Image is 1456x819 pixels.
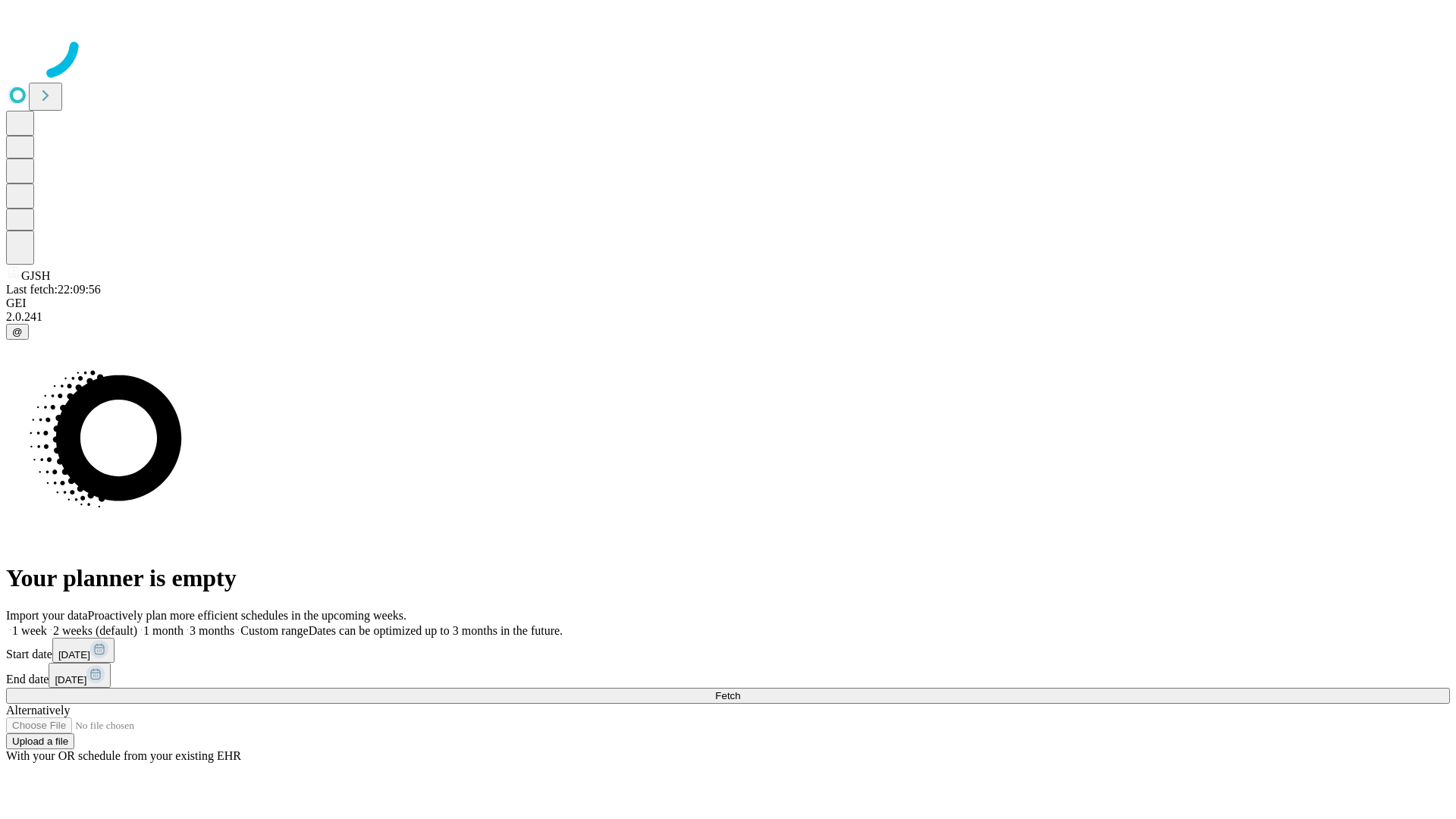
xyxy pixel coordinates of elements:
[240,624,308,637] span: Custom range
[52,638,115,663] button: [DATE]
[715,690,740,701] span: Fetch
[6,749,241,762] span: With your OR schedule from your existing EHR
[6,310,1450,324] div: 2.0.241
[6,297,1450,310] div: GEI
[6,283,101,296] span: Last fetch: 22:09:56
[6,324,29,340] button: @
[309,624,563,637] span: Dates can be optimized up to 3 months in the future.
[88,609,406,622] span: Proactively plan more efficient schedules in the upcoming weeks.
[12,326,23,337] span: @
[58,649,90,661] span: [DATE]
[6,733,74,749] button: Upload a file
[12,624,47,637] span: 1 week
[190,624,234,637] span: 3 months
[6,688,1450,704] button: Fetch
[55,674,86,686] span: [DATE]
[6,638,1450,663] div: Start date
[53,624,137,637] span: 2 weeks (default)
[6,609,88,622] span: Import your data
[6,663,1450,688] div: End date
[21,269,50,282] span: GJSH
[143,624,184,637] span: 1 month
[6,564,1450,592] h1: Your planner is empty
[6,704,70,717] span: Alternatively
[49,663,111,688] button: [DATE]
